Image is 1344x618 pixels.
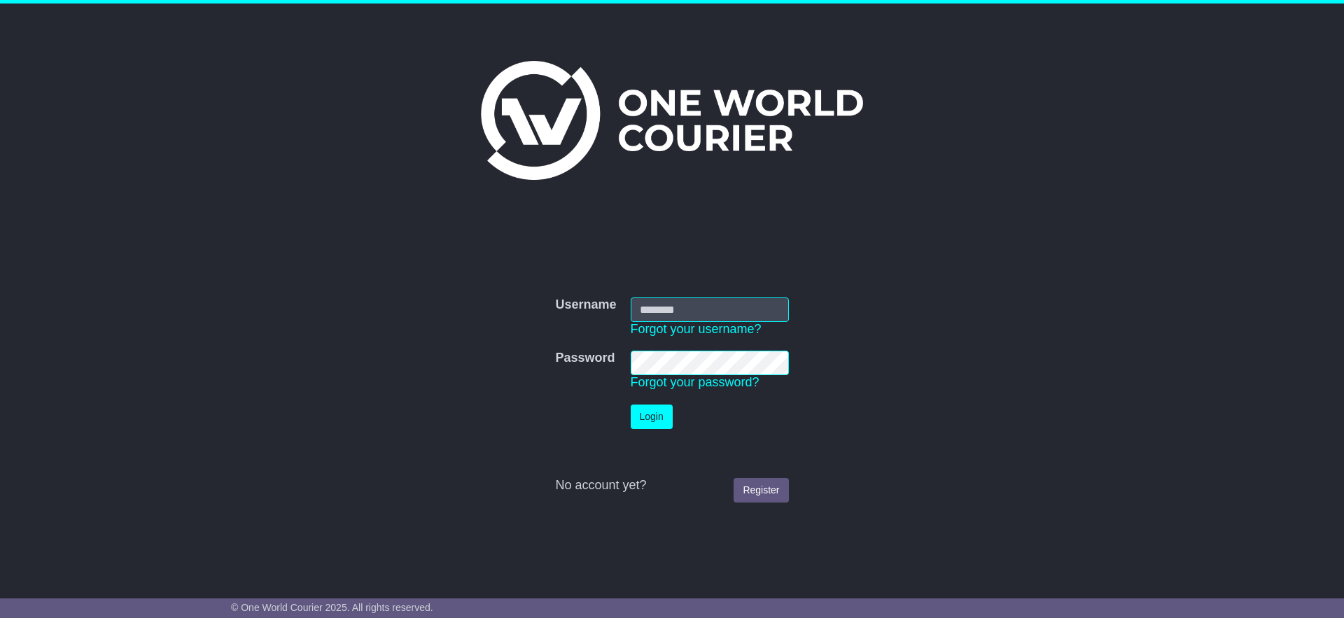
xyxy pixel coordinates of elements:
button: Login [631,405,673,429]
label: Username [555,297,616,313]
img: One World [481,61,863,180]
span: © One World Courier 2025. All rights reserved. [231,602,433,613]
a: Forgot your password? [631,375,759,389]
a: Register [734,478,788,503]
a: Forgot your username? [631,322,762,336]
label: Password [555,351,615,366]
div: No account yet? [555,478,788,493]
